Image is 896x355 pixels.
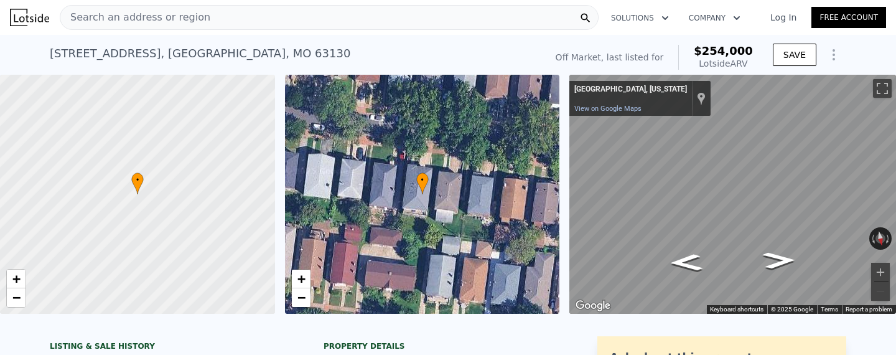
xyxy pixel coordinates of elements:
button: Toggle fullscreen view [873,79,892,98]
a: Terms (opens in new tab) [821,306,838,313]
span: • [131,174,144,186]
a: Report a problem [846,306,892,313]
path: Go East [656,250,717,275]
span: • [416,174,429,186]
button: Company [679,7,750,29]
a: Open this area in Google Maps (opens a new window) [572,298,614,314]
button: Zoom out [871,282,890,301]
div: • [416,173,429,194]
span: Search an address or region [60,10,210,25]
img: Lotside [10,9,49,26]
div: [GEOGRAPHIC_DATA], [US_STATE] [574,85,687,95]
div: Property details [324,341,572,351]
path: Go West [749,248,810,273]
img: Google [572,298,614,314]
span: + [12,271,21,286]
div: Off Market, last listed for [556,51,664,64]
button: Show Options [821,42,846,67]
a: Zoom in [292,270,310,288]
button: Rotate counterclockwise [869,227,876,250]
button: Reset the view [874,227,887,250]
a: Free Account [811,7,886,28]
button: Keyboard shortcuts [710,305,763,314]
span: − [12,290,21,305]
div: [STREET_ADDRESS] , [GEOGRAPHIC_DATA] , MO 63130 [50,45,350,62]
button: Solutions [601,7,679,29]
a: Zoom out [7,288,26,307]
button: SAVE [773,44,816,66]
span: + [297,271,305,286]
div: Map [569,75,896,314]
div: Lotside ARV [694,57,753,70]
button: Rotate clockwise [885,227,892,250]
span: $254,000 [694,44,753,57]
a: Show location on map [697,92,706,105]
a: View on Google Maps [574,105,642,113]
a: Zoom out [292,288,310,307]
div: Street View [569,75,896,314]
div: • [131,173,144,194]
span: © 2025 Google [771,306,813,313]
span: − [297,290,305,305]
div: LISTING & SALE HISTORY [50,341,299,354]
a: Log In [755,11,811,24]
button: Zoom in [871,263,890,282]
a: Zoom in [7,270,26,288]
